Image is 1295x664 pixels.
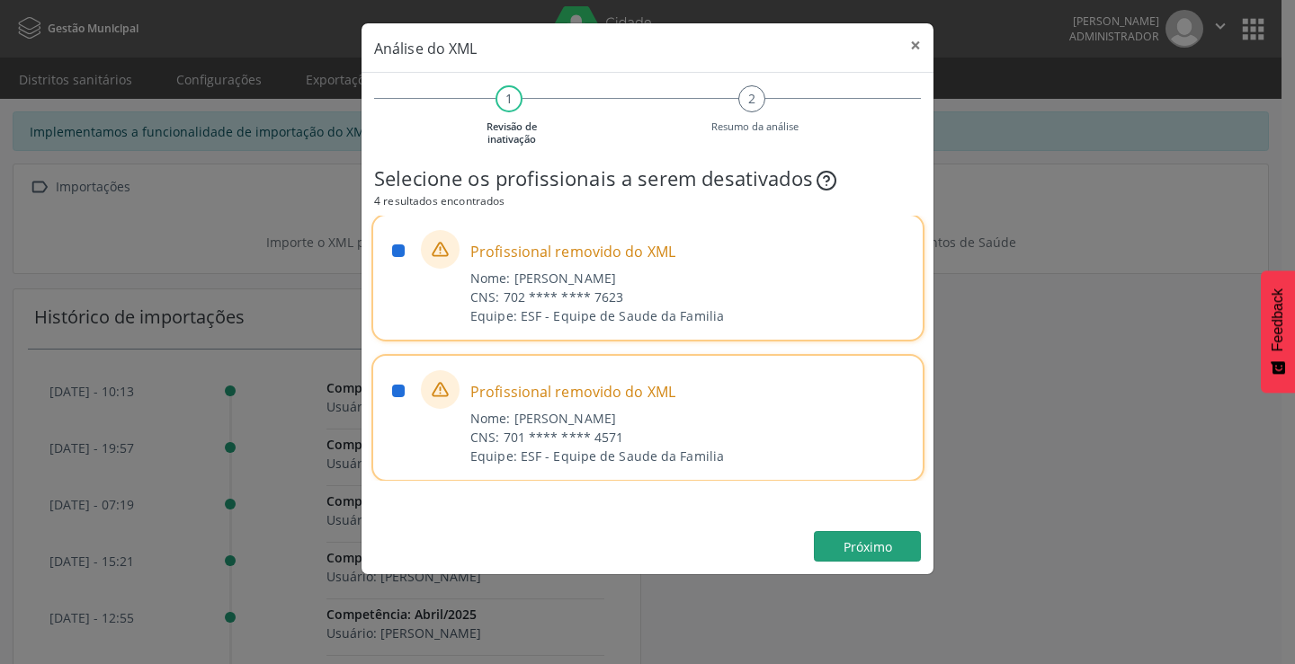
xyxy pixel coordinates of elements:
div: Equipe: ESF - Equipe de Saude da Familia [470,306,907,325]
button: Feedback - Mostrar pesquisa [1261,270,1295,393]
button: Close [898,23,933,67]
div: Nome: [PERSON_NAME] [470,409,907,428]
span: Próximo [844,538,892,555]
span: Profissional removido do XML [470,381,907,403]
span: 2 [748,89,755,108]
span: 1 [505,89,513,108]
span: Feedback [1270,288,1286,351]
div: Selecione os profissionais a serem desativados [374,164,921,193]
button: Próximo [814,531,921,562]
span: Profissional removido do XML [470,241,907,262]
div: Nome: [PERSON_NAME] [470,269,907,288]
div: Equipe: ESF - Equipe de Saude da Familia [470,447,907,465]
small: Resumo da análise [711,120,799,133]
span: Análise do XML [374,39,477,58]
div: 4 resultados encontrados [374,193,921,209]
small: Revisão de inativação [487,120,537,146]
